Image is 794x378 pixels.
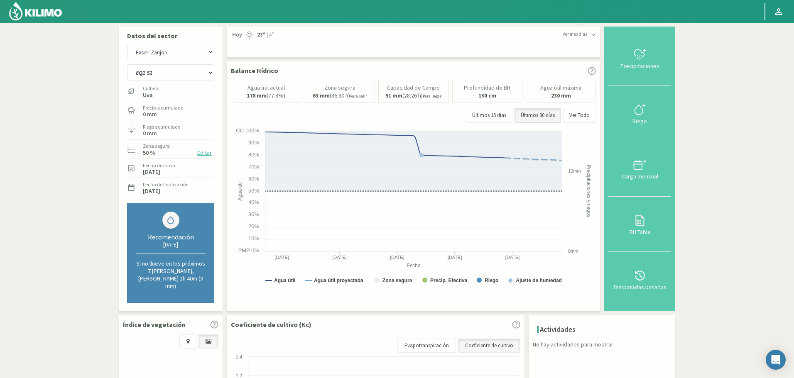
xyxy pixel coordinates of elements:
button: BH Tabla [608,197,671,252]
p: Datos del sector [127,31,214,41]
text: [DATE] [505,255,520,260]
label: [DATE] [143,169,160,175]
strong: 23º [257,31,265,38]
button: Carga mensual [608,141,671,196]
div: BH Tabla [611,229,669,235]
img: Kilimo [8,1,63,21]
div: Temporadas pasadas [611,284,669,290]
text: Agua útil [237,181,243,201]
div: Open Intercom Messenger [766,350,786,370]
text: 10mm [568,168,581,173]
small: Para salir [350,93,367,99]
a: Evapotranspiración [397,339,456,353]
text: [DATE] [274,255,289,260]
p: Índice de vegetación [123,319,186,329]
p: (77.8%) [247,93,285,99]
text: PMP 0% [238,247,260,254]
p: Profundidad de BH [464,85,510,91]
text: Ajuste de humedad [516,278,562,283]
text: Riego [485,278,498,283]
button: Precipitaciones [608,31,671,86]
b: 130 cm [478,92,496,99]
text: 80% [248,151,259,158]
text: Precipitaciones y riegos [586,165,592,217]
span: | [267,31,268,39]
text: 70% [248,163,259,170]
button: Últimos 30 días [515,108,561,123]
p: Si no llueve en los próximos 7 [PERSON_NAME], [PERSON_NAME] 1h 40m (3 mm) [136,260,206,290]
p: Agua útil máxima [540,85,581,91]
div: [DATE] [136,241,206,248]
p: Capacidad de Campo [387,85,440,91]
text: Agua útil [274,278,295,283]
text: 20% [248,223,259,229]
span: 4º [268,31,274,39]
label: Fecha de inicio [143,162,175,169]
text: [DATE] [448,255,462,260]
label: Riego acumulado [143,123,180,131]
label: Fecha de finalización [143,181,189,188]
text: 30% [248,211,259,217]
b: 51 mm [385,92,402,99]
label: Uva [143,93,158,98]
label: 0 mm [143,131,157,136]
h4: Actividades [540,326,576,334]
div: Precipitaciones [611,63,669,69]
text: Agua útil proyectada [314,278,363,283]
text: 10% [248,235,259,241]
b: 63 mm [313,92,330,99]
text: 90% [248,139,259,146]
text: [DATE] [332,255,347,260]
span: Ver más días [563,31,587,38]
a: Coeficiente de cultivo [458,339,520,353]
p: (28:26 h) [385,93,441,99]
text: CC 100% [236,127,259,134]
text: 40% [248,199,259,205]
b: 230 mm [551,92,571,99]
text: Fecha [407,263,421,268]
label: Zona segura [143,142,170,150]
span: Hoy [231,31,242,39]
div: Carga mensual [611,173,669,179]
p: Coeficiente de cultivo (Kc) [231,319,311,329]
text: 60% [248,176,259,182]
text: [DATE] [390,255,404,260]
p: Agua útil actual [248,85,285,91]
button: Editar [195,148,214,158]
text: 0mm [568,249,578,254]
text: Zona segura [382,278,412,283]
label: Precip. acumulada [143,104,184,112]
button: Temporadas pasadas [608,252,671,307]
button: Últimos 15 días [466,108,512,123]
label: 0 mm [143,112,157,117]
text: 50% [248,188,259,194]
p: (36:30 h) [313,93,367,99]
label: [DATE] [143,188,160,194]
button: Ver Todo [563,108,596,123]
b: 178 mm [247,92,267,99]
button: Riego [608,86,671,141]
text: Precip. Efectiva [430,278,468,283]
small: Para llegar [423,93,441,99]
p: Balance Hídrico [231,66,278,76]
p: Zona segura [324,85,355,91]
label: Cultivo [143,85,158,92]
text: 1.2 [236,373,242,378]
div: Riego [611,118,669,124]
p: No hay actividades para mostrar [533,340,675,349]
label: 50 % [143,150,155,156]
text: 1.4 [236,354,242,359]
div: Recomendación [136,233,206,241]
